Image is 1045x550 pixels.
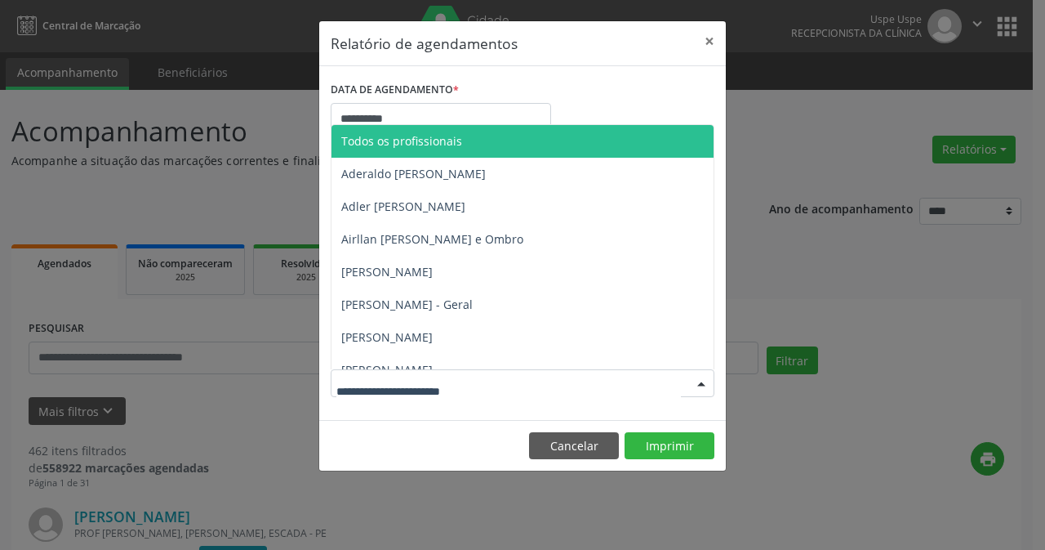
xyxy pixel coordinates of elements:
label: DATA DE AGENDAMENTO [331,78,459,103]
button: Cancelar [529,432,619,460]
button: Imprimir [625,432,714,460]
span: [PERSON_NAME] - Geral [341,297,473,312]
span: [PERSON_NAME] [341,264,433,279]
span: Airllan [PERSON_NAME] e Ombro [341,231,523,247]
span: Adler [PERSON_NAME] [341,199,465,214]
button: Close [693,21,726,61]
h5: Relatório de agendamentos [331,33,518,54]
span: Todos os profissionais [341,133,462,149]
span: [PERSON_NAME] [341,329,433,345]
span: Aderaldo [PERSON_NAME] [341,166,486,181]
span: [PERSON_NAME] [341,362,433,378]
